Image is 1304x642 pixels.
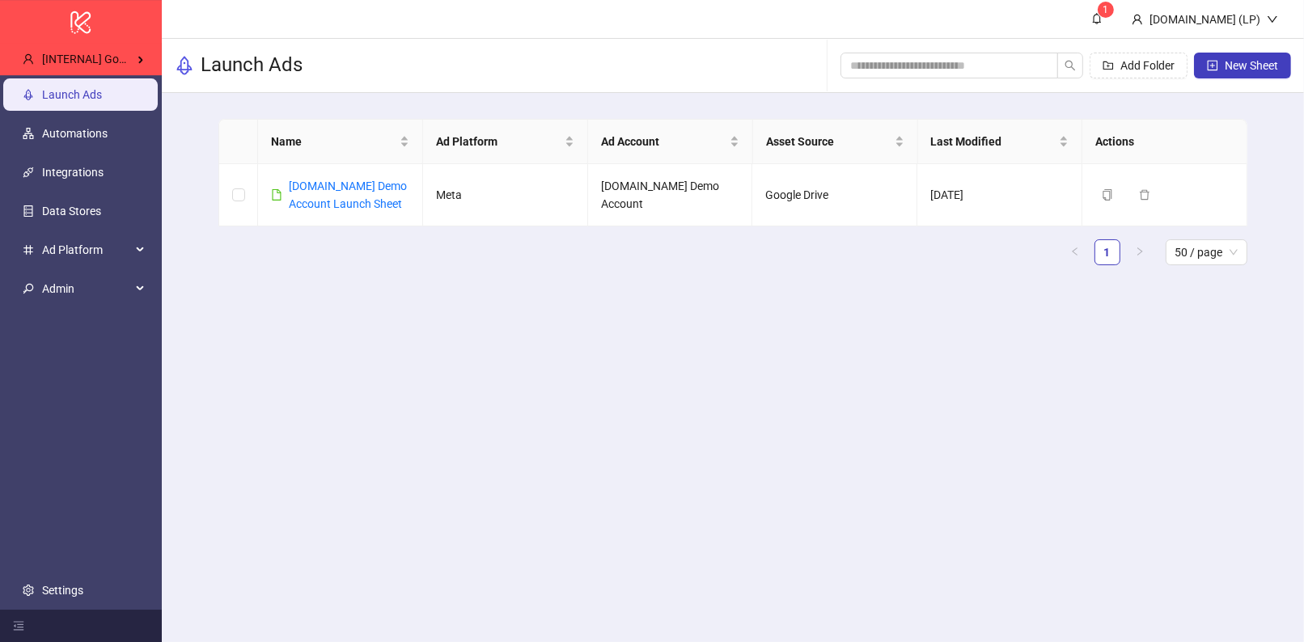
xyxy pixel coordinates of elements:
h3: Launch Ads [201,53,303,78]
span: Add Folder [1120,59,1175,72]
a: Data Stores [42,205,101,218]
td: Google Drive [752,164,917,226]
span: menu-fold [13,620,24,631]
span: New Sheet [1225,59,1278,72]
li: Previous Page [1062,239,1088,265]
a: [DOMAIN_NAME] Demo Account Launch Sheet [289,180,407,210]
a: Automations [42,127,108,140]
span: rocket [175,56,194,75]
th: Actions [1082,120,1247,164]
td: [DATE] [917,164,1082,226]
a: Launch Ads [42,88,102,101]
span: Last Modified [931,133,1056,150]
span: Ad Platform [42,234,131,266]
th: Last Modified [918,120,1083,164]
span: Ad Platform [436,133,561,150]
button: left [1062,239,1088,265]
span: key [23,283,34,294]
span: Admin [42,272,131,305]
li: 1 [1094,239,1120,265]
span: 1 [1103,4,1109,15]
th: Ad Platform [423,120,588,164]
th: Ad Account [588,120,753,164]
span: file [271,189,282,201]
th: Name [258,120,423,164]
button: right [1127,239,1153,265]
span: Ad Account [601,133,726,150]
sup: 1 [1098,2,1114,18]
span: Asset Source [766,133,891,150]
button: New Sheet [1194,53,1291,78]
a: Settings [42,584,83,597]
span: user [1132,14,1143,25]
span: number [23,244,34,256]
a: Integrations [42,166,104,179]
span: left [1070,247,1080,256]
span: right [1135,247,1145,256]
span: [INTERNAL] Google Integration [42,53,198,65]
div: Page Size [1166,239,1247,265]
td: [DOMAIN_NAME] Demo Account [588,164,753,226]
span: user [23,53,34,65]
span: folder-add [1103,60,1114,71]
td: Meta [423,164,588,226]
button: Add Folder [1090,53,1188,78]
span: bell [1091,13,1103,24]
span: plus-square [1207,60,1218,71]
span: 50 / page [1175,240,1238,264]
span: search [1065,60,1076,71]
a: 1 [1095,240,1120,264]
span: copy [1102,189,1113,201]
span: delete [1139,189,1150,201]
span: Name [271,133,396,150]
span: down [1267,14,1278,25]
li: Next Page [1127,239,1153,265]
th: Asset Source [753,120,918,164]
div: [DOMAIN_NAME] (LP) [1143,11,1267,28]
